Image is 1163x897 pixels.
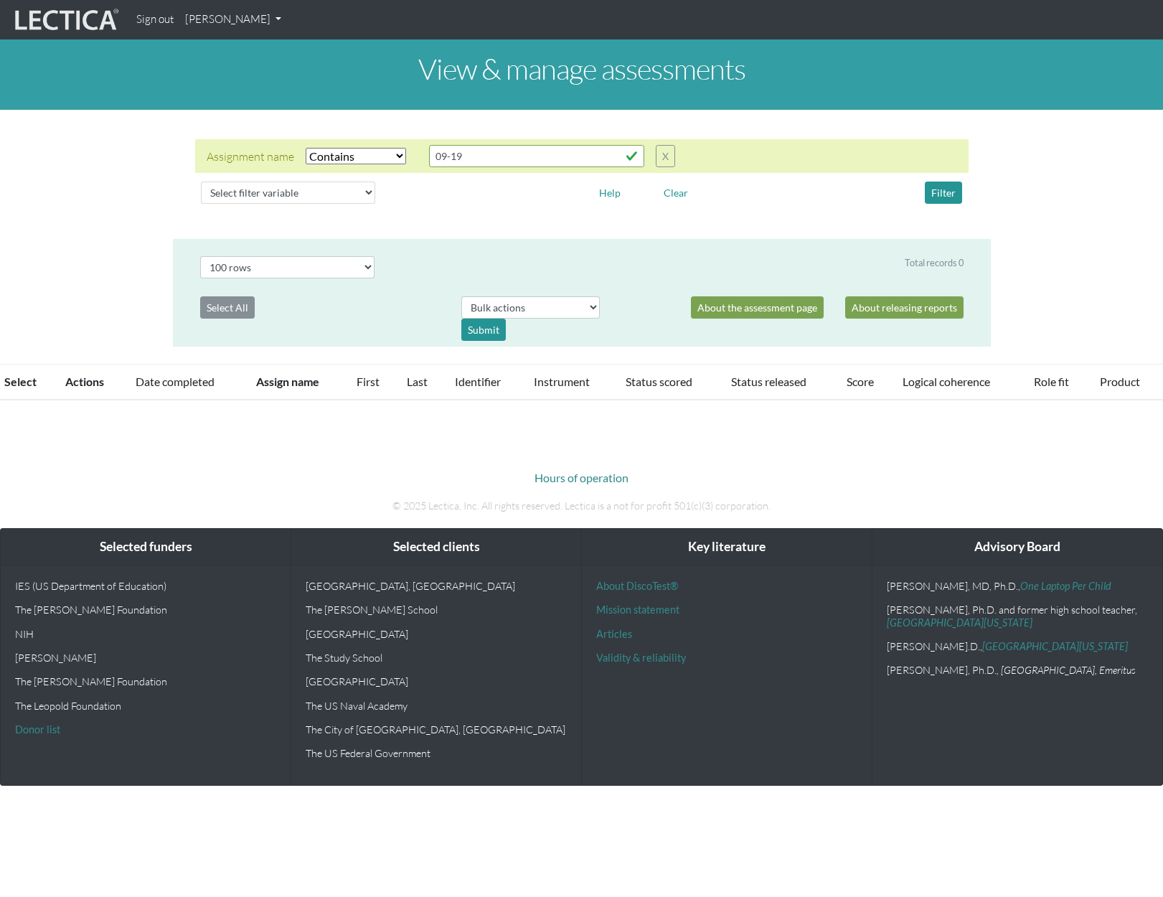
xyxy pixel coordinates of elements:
[845,296,964,319] a: About releasing reports
[15,700,276,712] p: The Leopold Foundation
[657,182,694,204] button: Clear
[593,182,627,204] button: Help
[626,375,692,388] a: Status scored
[1034,375,1069,388] a: Role fit
[306,604,567,616] p: The [PERSON_NAME] School
[872,529,1162,565] div: Advisory Board
[593,184,627,198] a: Help
[306,628,567,640] p: [GEOGRAPHIC_DATA]
[982,640,1128,652] a: [GEOGRAPHIC_DATA][US_STATE]
[306,747,567,759] p: The US Federal Government
[306,675,567,687] p: [GEOGRAPHIC_DATA]
[887,664,1148,676] p: [PERSON_NAME], Ph.D.
[1020,580,1111,592] a: One Laptop Per Child
[184,498,980,514] p: © 2025 Lectica, Inc. All rights reserved. Lectica is a not for profit 501(c)(3) corporation.
[136,375,215,388] a: Date completed
[248,365,348,400] th: Assign name
[847,375,874,388] a: Score
[306,652,567,664] p: The Study School
[357,375,380,388] a: First
[15,723,60,736] a: Donor list
[291,529,581,565] div: Selected clients
[582,529,872,565] div: Key literature
[731,375,806,388] a: Status released
[407,375,428,388] a: Last
[15,580,276,592] p: IES (US Department of Education)
[1,529,291,565] div: Selected funders
[15,628,276,640] p: NIH
[596,604,679,616] a: Mission statement
[57,365,127,400] th: Actions
[925,182,962,204] button: Filter
[179,6,287,34] a: [PERSON_NAME]
[306,580,567,592] p: [GEOGRAPHIC_DATA], [GEOGRAPHIC_DATA]
[461,319,506,341] div: Submit
[903,375,990,388] a: Logical coherence
[306,700,567,712] p: The US Naval Academy
[887,580,1148,592] p: [PERSON_NAME], MD, Ph.D.,
[656,145,675,167] button: X
[200,296,255,319] button: Select All
[534,375,590,388] a: Instrument
[535,471,628,484] a: Hours of operation
[596,580,678,592] a: About DiscoTest®
[306,723,567,736] p: The City of [GEOGRAPHIC_DATA], [GEOGRAPHIC_DATA]
[887,604,1148,629] p: [PERSON_NAME], Ph.D. and former high school teacher,
[997,664,1136,676] em: , [GEOGRAPHIC_DATA], Emeritus
[596,652,686,664] a: Validity & reliability
[15,675,276,687] p: The [PERSON_NAME] Foundation
[887,616,1032,629] a: [GEOGRAPHIC_DATA][US_STATE]
[11,6,119,34] img: lecticalive
[1100,375,1140,388] a: Product
[905,256,964,270] div: Total records 0
[691,296,824,319] a: About the assessment page
[15,652,276,664] p: [PERSON_NAME]
[455,375,501,388] a: Identifier
[887,640,1148,652] p: [PERSON_NAME].D.,
[596,628,632,640] a: Articles
[207,148,294,165] div: Assignment name
[131,6,179,34] a: Sign out
[15,604,276,616] p: The [PERSON_NAME] Foundation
